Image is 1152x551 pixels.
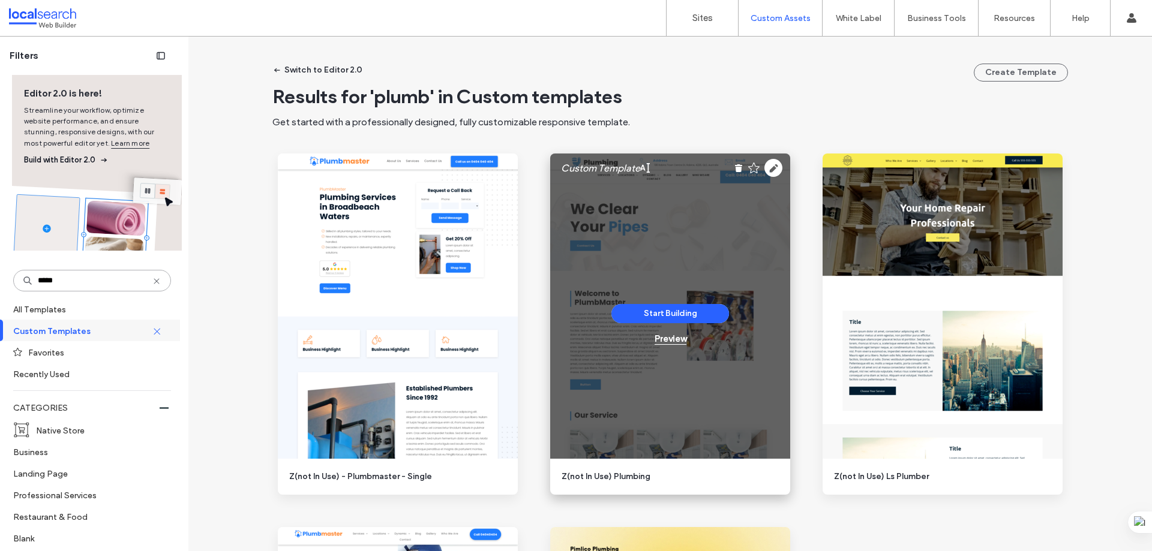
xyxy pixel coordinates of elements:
label: Resources [994,13,1035,23]
label: Landing Page [13,463,161,484]
label: Professional Services [13,484,161,505]
span: Streamline your workflow, optimize website performance, and ensure stunning, responsive designs, ... [24,105,170,149]
span: Filters [10,49,38,62]
label: Sites [692,13,713,23]
label: All Templates [13,299,169,320]
div: Preview [655,333,686,344]
span: Editor 2.0 is here! [24,87,170,100]
button: Switch to Editor 2.0 [263,61,373,80]
label: Restaurant & Food [13,506,161,527]
button: Start Building [611,304,729,323]
label: Custom Templates [13,320,152,341]
img: i_cart_boxed [13,421,30,438]
label: CATEGORIES [13,397,160,419]
span: Get started with a professionally designed, fully customizable responsive template. [272,116,630,128]
label: Blank [13,528,161,549]
label: Business Tools [907,13,966,23]
a: Learn more [111,137,149,149]
label: Custom Assets [751,13,811,23]
span: Results for 'plumb' in Custom templates [272,85,622,108]
label: Recently Used [13,363,161,384]
button: Create Template [974,64,1068,82]
label: White Label [836,13,881,23]
label: Business [13,441,161,462]
label: Custom Template [561,156,640,180]
span: Build with Editor 2.0 [24,154,170,166]
label: Native Store [36,420,161,441]
label: Help [1072,13,1090,23]
span: Help [27,8,52,19]
label: Favorites [28,342,161,363]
